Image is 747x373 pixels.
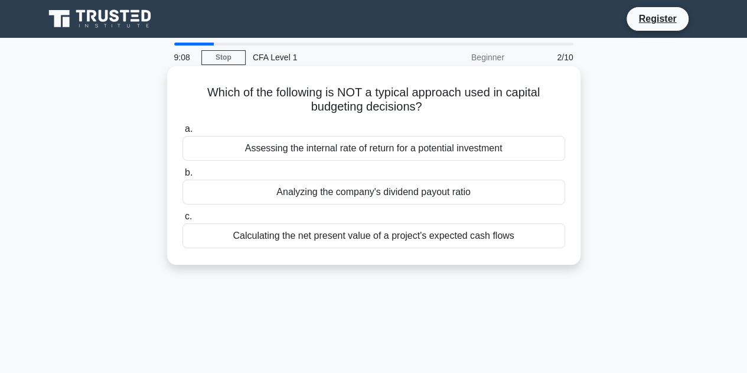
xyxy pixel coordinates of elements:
[185,211,192,221] span: c.
[185,167,193,177] span: b.
[182,180,565,205] div: Analyzing the company's dividend payout ratio
[182,223,565,248] div: Calculating the net present value of a project's expected cash flows
[631,11,683,26] a: Register
[246,46,408,69] div: CFA Level 1
[181,85,566,115] h5: Which of the following is NOT a typical approach used in capital budgeting decisions?
[167,46,201,69] div: 9:08
[182,136,565,161] div: Assessing the internal rate of return for a potential investment
[185,124,193,134] span: a.
[408,46,511,69] div: Beginner
[511,46,580,69] div: 2/10
[201,50,246,65] a: Stop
